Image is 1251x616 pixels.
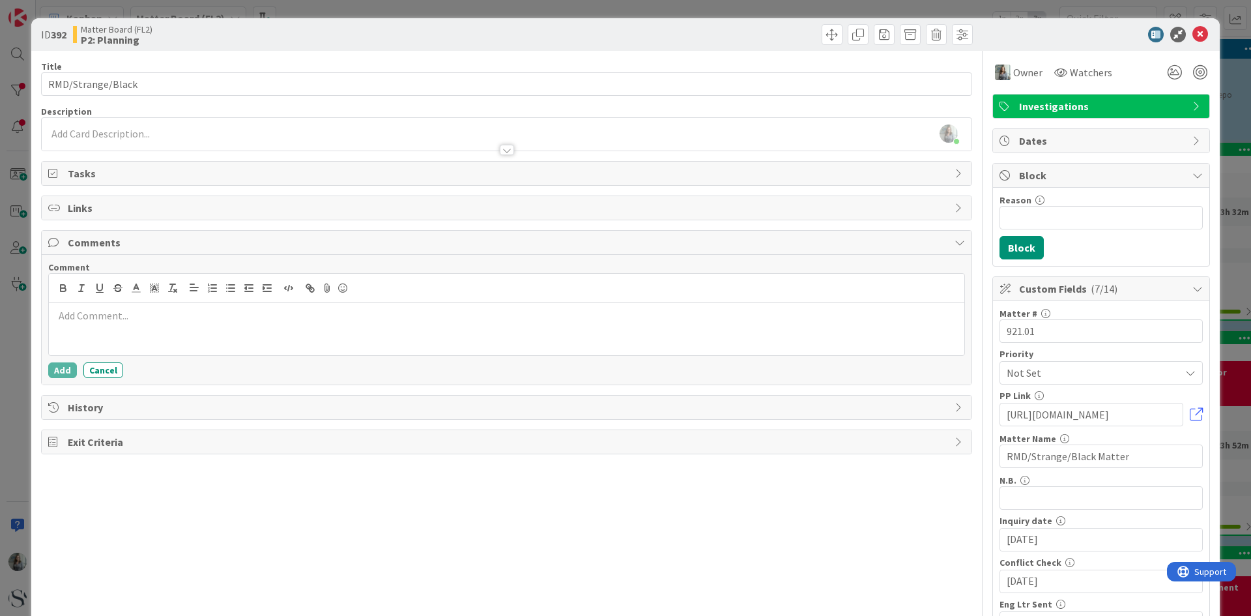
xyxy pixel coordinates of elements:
[999,558,1203,567] div: Conflict Check
[68,166,948,181] span: Tasks
[999,391,1203,400] div: PP Link
[51,28,66,41] b: 392
[81,35,152,45] b: P2: Planning
[1091,282,1117,295] span: ( 7/14 )
[41,27,66,42] span: ID
[1070,65,1112,80] span: Watchers
[1019,133,1186,149] span: Dates
[41,61,62,72] label: Title
[41,72,972,96] input: type card name here...
[1019,168,1186,183] span: Block
[1007,570,1196,593] input: MM/DD/YYYY
[68,235,948,250] span: Comments
[41,106,92,117] span: Description
[81,24,152,35] span: Matter Board (FL2)
[48,261,90,273] span: Comment
[1007,529,1196,551] input: MM/DD/YYYY
[1007,364,1173,382] span: Not Set
[999,600,1203,609] div: Eng Ltr Sent
[999,308,1037,319] label: Matter #
[68,434,948,450] span: Exit Criteria
[999,349,1203,359] div: Priority
[999,194,1031,206] label: Reason
[68,200,948,216] span: Links
[940,125,958,143] img: rLi0duIwdXKeAjdQXJDsMyXj65TIn6mC.jpg
[48,362,77,378] button: Add
[27,2,59,18] span: Support
[995,65,1011,80] img: LG
[999,433,1056,445] label: Matter Name
[999,236,1044,259] button: Block
[1019,281,1186,297] span: Custom Fields
[1019,98,1186,114] span: Investigations
[999,516,1203,525] div: Inquiry date
[1013,65,1042,80] span: Owner
[999,475,1016,486] label: N.B.
[68,400,948,415] span: History
[83,362,123,378] button: Cancel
